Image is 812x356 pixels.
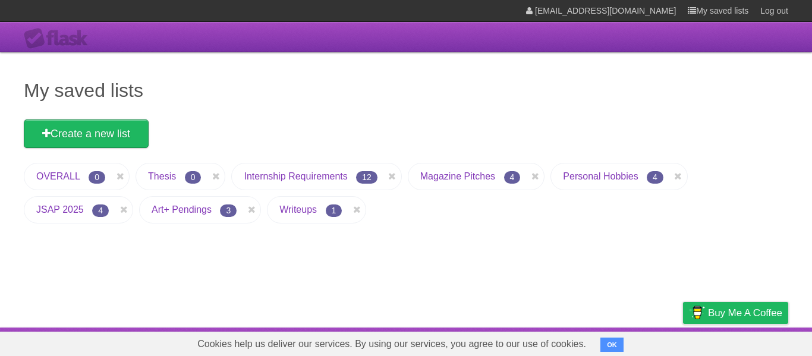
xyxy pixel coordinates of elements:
[420,171,495,181] a: Magazine Pitches
[563,171,638,181] a: Personal Hobbies
[279,204,317,215] a: Writeups
[92,204,109,217] span: 4
[668,330,698,353] a: Privacy
[600,338,624,352] button: OK
[326,204,342,217] span: 1
[564,330,612,353] a: Developers
[220,204,237,217] span: 3
[24,119,149,148] a: Create a new list
[185,332,598,356] span: Cookies help us deliver our services. By using our services, you agree to our use of cookies.
[647,171,663,184] span: 4
[152,204,212,215] a: Art+ Pendings
[689,303,705,323] img: Buy me a coffee
[148,171,176,181] a: Thesis
[713,330,788,353] a: Suggest a feature
[525,330,550,353] a: About
[683,302,788,324] a: Buy me a coffee
[356,171,377,184] span: 12
[36,171,80,181] a: OVERALL
[89,171,105,184] span: 0
[244,171,347,181] a: Internship Requirements
[627,330,653,353] a: Terms
[24,28,95,49] div: Flask
[185,171,202,184] span: 0
[24,76,788,105] h1: My saved lists
[36,204,84,215] a: JSAP 2025
[504,171,521,184] span: 4
[708,303,782,323] span: Buy me a coffee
